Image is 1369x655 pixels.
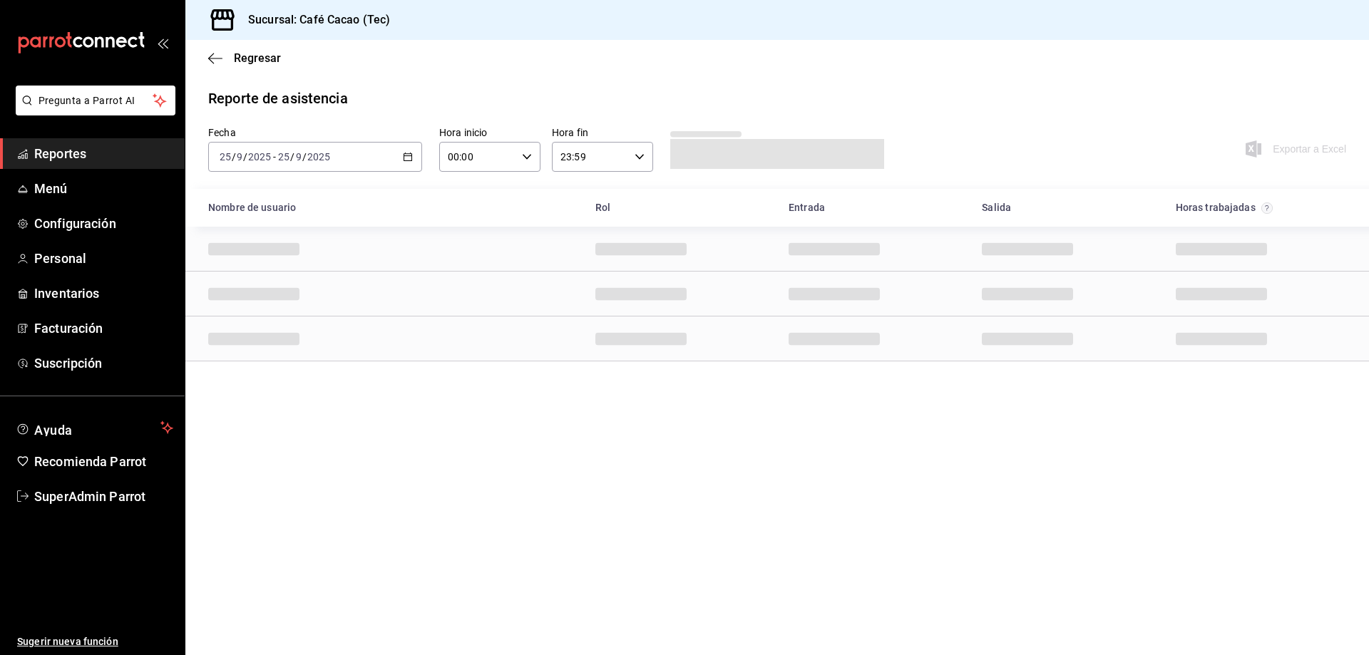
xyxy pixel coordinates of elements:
[34,452,173,471] span: Recomienda Parrot
[970,232,1085,265] div: Cell
[219,151,232,163] input: --
[1261,202,1273,214] svg: El total de horas trabajadas por usuario es el resultado de la suma redondeada del registro de ho...
[247,151,272,163] input: ----
[232,151,236,163] span: /
[970,277,1085,310] div: Cell
[10,103,175,118] a: Pregunta a Parrot AI
[777,195,970,221] div: HeadCell
[208,128,422,138] label: Fecha
[34,144,173,163] span: Reportes
[34,179,173,198] span: Menú
[237,11,390,29] h3: Sucursal: Café Cacao (Tec)
[39,93,153,108] span: Pregunta a Parrot AI
[197,322,311,355] div: Cell
[197,195,584,221] div: HeadCell
[185,189,1369,227] div: Head
[273,151,276,163] span: -
[208,88,348,109] div: Reporte de asistencia
[157,37,168,48] button: open_drawer_menu
[17,634,173,649] span: Sugerir nueva función
[584,232,698,265] div: Cell
[277,151,290,163] input: --
[185,189,1369,361] div: Container
[970,195,1164,221] div: HeadCell
[584,195,777,221] div: HeadCell
[302,151,307,163] span: /
[185,227,1369,272] div: Row
[1164,322,1278,355] div: Cell
[1164,277,1278,310] div: Cell
[34,214,173,233] span: Configuración
[777,322,891,355] div: Cell
[584,322,698,355] div: Cell
[16,86,175,115] button: Pregunta a Parrot AI
[295,151,302,163] input: --
[236,151,243,163] input: --
[290,151,294,163] span: /
[777,232,891,265] div: Cell
[34,487,173,506] span: SuperAdmin Parrot
[552,128,653,138] label: Hora fin
[34,354,173,373] span: Suscripción
[34,249,173,268] span: Personal
[970,322,1085,355] div: Cell
[34,419,155,436] span: Ayuda
[243,151,247,163] span: /
[1164,195,1358,221] div: HeadCell
[1164,232,1278,265] div: Cell
[34,319,173,338] span: Facturación
[185,316,1369,361] div: Row
[584,277,698,310] div: Cell
[439,128,540,138] label: Hora inicio
[234,51,281,65] span: Regresar
[197,232,311,265] div: Cell
[307,151,331,163] input: ----
[208,51,281,65] button: Regresar
[185,272,1369,316] div: Row
[197,277,311,310] div: Cell
[34,284,173,303] span: Inventarios
[777,277,891,310] div: Cell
